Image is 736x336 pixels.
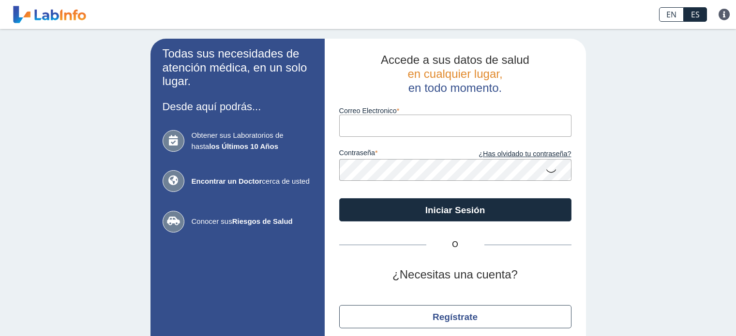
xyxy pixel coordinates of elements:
label: Correo Electronico [339,107,571,115]
span: Obtener sus Laboratorios de hasta [192,130,313,152]
h2: ¿Necesitas una cuenta? [339,268,571,282]
label: contraseña [339,149,455,160]
b: Riesgos de Salud [232,217,293,225]
span: cerca de usted [192,176,313,187]
a: ¿Has olvidado tu contraseña? [455,149,571,160]
span: Conocer sus [192,216,313,227]
span: Accede a sus datos de salud [381,53,529,66]
b: Encontrar un Doctor [192,177,262,185]
span: en todo momento. [408,81,502,94]
h2: Todas sus necesidades de atención médica, en un solo lugar. [163,47,313,88]
span: O [426,239,484,250]
a: ES [684,7,707,22]
button: Regístrate [339,305,571,328]
h3: Desde aquí podrás... [163,101,313,113]
button: Iniciar Sesión [339,198,571,221]
a: EN [659,7,684,22]
span: en cualquier lugar, [407,67,502,80]
b: los Últimos 10 Años [209,142,278,150]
